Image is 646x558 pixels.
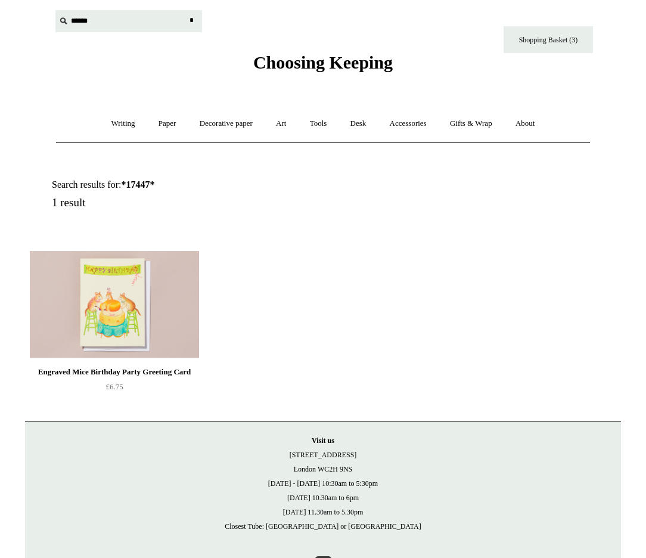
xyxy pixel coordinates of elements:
span: £6.75 [105,382,123,391]
strong: Visit us [312,436,334,445]
a: Paper [148,108,187,139]
a: Gifts & Wrap [439,108,503,139]
a: Decorative paper [189,108,263,139]
a: Shopping Basket (3) [504,26,593,53]
a: Engraved Mice Birthday Party Greeting Card Engraved Mice Birthday Party Greeting Card [30,251,199,358]
a: Tools [299,108,338,139]
h5: 1 result [52,196,337,210]
p: [STREET_ADDRESS] London WC2H 9NS [DATE] - [DATE] 10:30am to 5:30pm [DATE] 10.30am to 6pm [DATE] 1... [37,433,609,534]
img: Engraved Mice Birthday Party Greeting Card [30,251,199,358]
a: Engraved Mice Birthday Party Greeting Card £6.75 [30,365,199,414]
a: Accessories [379,108,437,139]
a: Desk [340,108,377,139]
a: Art [265,108,297,139]
div: Engraved Mice Birthday Party Greeting Card [33,365,196,379]
a: Choosing Keeping [253,62,393,70]
h1: Search results for: [52,179,337,190]
a: About [505,108,546,139]
a: Writing [101,108,146,139]
span: Choosing Keeping [253,52,393,72]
